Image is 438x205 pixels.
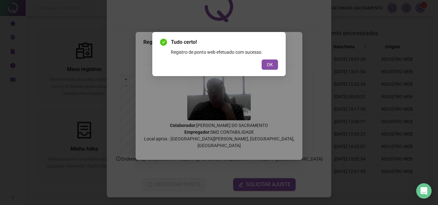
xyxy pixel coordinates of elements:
[262,59,278,70] button: OK
[160,39,167,46] span: check-circle
[171,49,278,56] div: Registro de ponto web efetuado com sucesso.
[416,183,432,199] div: Open Intercom Messenger
[267,61,273,68] span: OK
[171,38,278,46] span: Tudo certo!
